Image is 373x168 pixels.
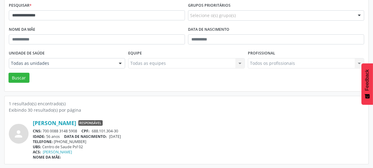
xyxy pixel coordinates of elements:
span: CPF: [82,128,90,134]
div: 1 resultado(s) encontrado(s) [9,100,364,107]
a: [PERSON_NAME] [43,149,72,155]
span: Selecione o(s) grupo(s) [190,12,236,19]
label: Pesquisar [9,1,32,10]
label: Data de nascimento [188,25,229,34]
div: [PHONE_NUMBER] [33,139,364,144]
button: Feedback - Mostrar pesquisa [361,63,373,105]
a: [PERSON_NAME] [33,120,76,126]
span: 688.101.304-30 [92,128,118,134]
div: 700 0088 3148 5908 [33,128,364,134]
label: Grupos prioritários [188,1,231,10]
span: IDADE: [33,134,45,139]
span: NOME DA MÃE: [33,155,61,160]
span: [DATE] [109,134,121,139]
button: Buscar [9,73,29,83]
span: Feedback [364,69,370,91]
i: person [13,128,24,139]
label: Nome da mãe [9,25,35,34]
label: Equipe [128,49,142,58]
div: 56 anos [33,134,364,139]
span: TELEFONE: [33,139,53,144]
span: DATA DE NASCIMENTO: [64,134,107,139]
div: Centro de Saude Psf 02 [33,144,364,149]
span: Responsável [78,120,103,126]
div: Exibindo 30 resultado(s) por página [9,107,364,113]
span: ACS: [33,149,41,155]
label: Unidade de saúde [9,49,45,58]
span: UBS: [33,144,41,149]
span: CNS: [33,128,42,134]
label: Profissional [248,49,275,58]
span: Todas as unidades [11,60,113,66]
